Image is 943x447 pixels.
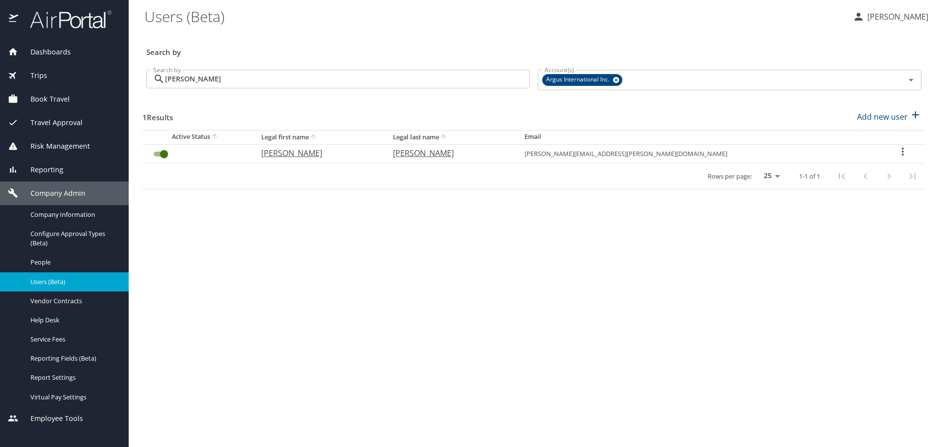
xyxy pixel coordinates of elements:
span: Argus International Inc. [542,75,615,85]
span: People [30,258,117,267]
span: Help Desk [30,316,117,325]
p: [PERSON_NAME] [864,11,928,23]
p: [PERSON_NAME] [261,147,373,159]
span: Report Settings [30,373,117,382]
select: rows per page [756,169,783,184]
span: Trips [18,70,47,81]
p: [PERSON_NAME] [393,147,505,159]
span: Users (Beta) [30,277,117,287]
span: Company Admin [18,188,85,199]
button: sort [439,133,449,142]
p: Add new user [857,111,908,123]
button: sort [210,132,220,142]
span: Dashboards [18,47,71,57]
span: Employee Tools [18,413,83,424]
p: 1-1 of 1 [799,173,820,180]
td: [PERSON_NAME][EMAIL_ADDRESS][PERSON_NAME][DOMAIN_NAME] [517,144,881,163]
span: Virtual Pay Settings [30,393,117,402]
span: Service Fees [30,335,117,344]
span: Travel Approval [18,117,83,128]
span: Company Information [30,210,117,219]
span: Vendor Contracts [30,296,117,306]
button: [PERSON_NAME] [849,8,932,26]
img: airportal-logo.png [19,10,111,29]
span: Configure Approval Types (Beta) [30,229,117,248]
button: Add new user [853,106,925,128]
span: Risk Management [18,141,90,152]
h3: Search by [146,41,921,58]
img: icon-airportal.png [9,10,19,29]
th: Legal first name [253,130,385,144]
h3: 1 Results [142,106,173,123]
th: Email [517,130,881,144]
span: Book Travel [18,94,70,105]
button: sort [309,133,319,142]
th: Legal last name [385,130,517,144]
table: User Search Table [142,130,925,189]
div: Argus International Inc. [542,74,622,86]
th: Active Status [142,130,253,144]
span: Reporting Fields (Beta) [30,354,117,363]
input: Search by name or email [165,70,530,88]
button: Open [904,73,918,87]
p: Rows per page: [708,173,752,180]
h1: Users (Beta) [144,1,845,31]
span: Reporting [18,164,63,175]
